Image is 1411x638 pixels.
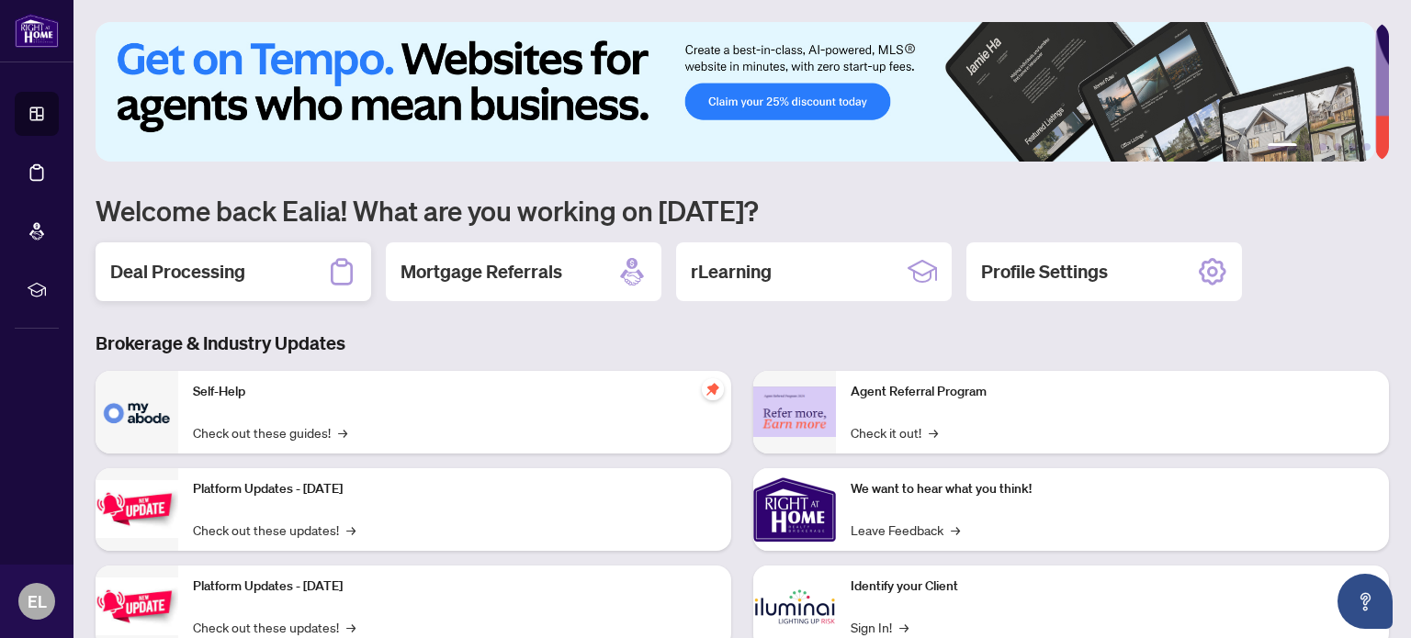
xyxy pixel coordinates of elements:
img: logo [15,14,59,48]
h1: Welcome back Ealia! What are you working on [DATE]? [96,193,1389,228]
button: 5 [1349,143,1356,151]
img: Self-Help [96,371,178,453]
h2: Deal Processing [110,259,245,285]
a: Check out these updates!→ [193,617,356,637]
img: Platform Updates - July 21, 2025 [96,480,178,538]
img: We want to hear what you think! [753,468,836,551]
img: Agent Referral Program [753,386,836,437]
span: → [346,617,356,637]
button: 2 [1304,143,1312,151]
h2: Profile Settings [981,259,1108,285]
img: Slide 0 [96,22,1375,162]
span: → [338,422,347,442]
span: → [899,617,909,637]
button: 3 [1319,143,1326,151]
img: Platform Updates - July 8, 2025 [96,577,178,635]
h2: Mortgage Referrals [401,259,562,285]
p: Agent Referral Program [851,382,1374,402]
a: Check out these updates!→ [193,520,356,540]
p: Self-Help [193,382,717,402]
span: → [346,520,356,540]
p: We want to hear what you think! [851,479,1374,499]
a: Sign In!→ [851,617,909,637]
button: Open asap [1338,574,1393,629]
span: → [951,520,960,540]
a: Check it out!→ [851,422,938,442]
p: Platform Updates - [DATE] [193,479,717,499]
h2: rLearning [691,259,772,285]
a: Check out these guides!→ [193,422,347,442]
a: Leave Feedback→ [851,520,960,540]
p: Platform Updates - [DATE] [193,576,717,597]
span: → [929,422,938,442]
button: 1 [1268,143,1297,151]
p: Identify your Client [851,576,1374,597]
h3: Brokerage & Industry Updates [96,330,1389,356]
button: 4 [1334,143,1341,151]
span: pushpin [702,378,724,400]
span: EL [28,588,47,614]
button: 6 [1363,143,1371,151]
